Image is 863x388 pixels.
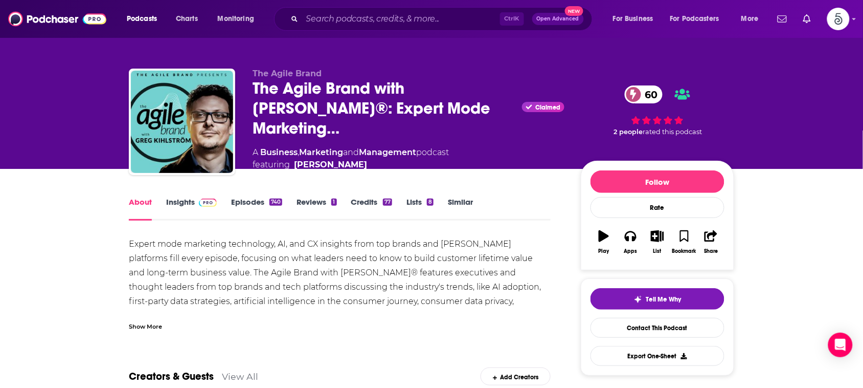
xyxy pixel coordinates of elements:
div: List [653,248,662,254]
a: Similar [448,197,473,221]
button: Play [591,224,617,261]
img: Podchaser - Follow, Share and Rate Podcasts [8,9,106,29]
a: Contact This Podcast [591,318,724,338]
span: Charts [176,12,198,26]
img: User Profile [827,8,850,30]
a: View All [222,371,258,382]
span: , [298,147,299,157]
a: Credits77 [351,197,392,221]
span: New [565,6,583,16]
div: 8 [427,199,434,206]
button: open menu [734,11,771,27]
span: Tell Me Why [646,295,682,304]
a: 60 [625,85,663,103]
span: 60 [635,85,663,103]
span: Monitoring [218,12,254,26]
div: Expert mode marketing technology, AI, and CX insights from top brands and [PERSON_NAME] platforms... [129,237,551,366]
div: 77 [383,199,392,206]
div: 1 [331,199,336,206]
button: open menu [664,11,734,27]
div: Add Creators [481,368,551,385]
button: open menu [606,11,666,27]
div: 740 [269,199,282,206]
div: Rate [591,197,724,218]
a: Show notifications dropdown [799,10,815,28]
a: Creators & Guests [129,370,214,383]
span: and [343,147,359,157]
a: Charts [169,11,204,27]
span: Logged in as Spiral5-G2 [827,8,850,30]
div: Apps [624,248,638,254]
a: Reviews1 [297,197,336,221]
button: Export One-Sheet [591,346,724,366]
span: The Agile Brand [253,69,322,78]
img: tell me why sparkle [634,295,642,304]
a: Management [359,147,416,157]
span: For Business [613,12,653,26]
button: Apps [617,224,644,261]
span: More [741,12,759,26]
div: Bookmark [672,248,696,254]
button: Share [698,224,724,261]
span: rated this podcast [643,128,702,136]
div: 60 2 peoplerated this podcast [581,69,734,153]
span: For Podcasters [670,12,719,26]
div: Search podcasts, credits, & more... [284,7,602,31]
button: Bookmark [671,224,697,261]
div: Open Intercom Messenger [828,333,853,357]
a: Marketing [299,147,343,157]
div: Share [704,248,718,254]
button: open menu [211,11,267,27]
a: InsightsPodchaser Pro [166,197,217,221]
button: List [644,224,671,261]
img: The Agile Brand with Greg Kihlström®: Expert Mode Marketing Technology, AI, & CX [131,71,233,173]
div: Play [599,248,609,254]
input: Search podcasts, credits, & more... [302,11,500,27]
span: featuring [253,159,449,171]
span: Claimed [535,105,560,110]
button: open menu [120,11,170,27]
a: Episodes740 [231,197,282,221]
button: tell me why sparkleTell Me Why [591,288,724,310]
img: Podchaser Pro [199,199,217,207]
a: Business [260,147,298,157]
button: Open AdvancedNew [532,13,584,25]
button: Follow [591,170,724,193]
span: 2 people [614,128,643,136]
button: Show profile menu [827,8,850,30]
a: Show notifications dropdown [774,10,791,28]
a: About [129,197,152,221]
a: Lists8 [406,197,434,221]
span: Ctrl K [500,12,524,26]
span: Podcasts [127,12,157,26]
span: Open Advanced [537,16,579,21]
div: A podcast [253,146,449,171]
a: Greg Kihlström [294,159,367,171]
